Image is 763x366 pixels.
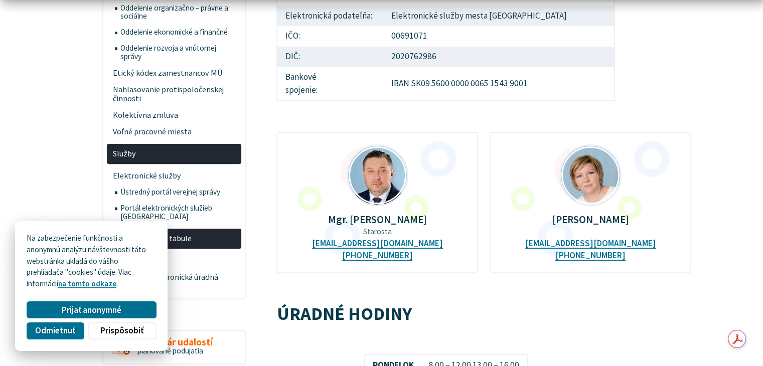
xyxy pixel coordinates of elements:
[107,65,241,81] a: Etický kódex zamestnancov MÚ
[490,78,528,89] a: 1543 9001
[115,41,242,65] a: Oddelenie rozvoja a vnútornej správy
[391,10,567,21] a: Elektronické služby mesta [GEOGRAPHIC_DATA]
[506,214,675,225] p: [PERSON_NAME]
[120,25,236,41] span: Oddelenie ekonomické a finančné
[107,269,241,295] a: Centrálna elektronická úradná tabuľa
[27,301,156,318] button: Prijať anonymné
[62,305,121,315] span: Prijať anonymné
[293,214,462,225] p: Mgr. [PERSON_NAME]
[391,30,427,41] a: 00691071
[107,144,241,164] a: Služby
[277,26,383,47] td: IČO:
[525,238,656,249] a: [EMAIL_ADDRESS][DOMAIN_NAME]
[107,229,241,249] a: Vývesky úradnej tabule
[293,227,462,236] p: Starosta
[137,337,213,347] span: Kalendár udalostí
[107,123,241,140] a: Voľné pracovné miesta
[27,233,156,290] p: Na zabezpečenie funkčnosti a anonymnú analýzu návštevnosti táto webstránka ukladá do vášho prehli...
[391,51,436,62] a: 2020762986
[113,269,236,295] span: Centrálna elektronická úradná tabuľa
[88,322,156,339] button: Prispôsobiť
[113,123,236,140] span: Voľné pracovné miesta
[561,146,620,205] img: Zemková_a
[27,322,84,339] button: Odmietnuť
[383,67,615,101] td: IBAN SK
[102,330,246,364] a: Kalendár udalostí plánované podujatia
[113,253,236,269] span: Úradná tabuľa
[277,67,383,101] td: Bankové spojenie:
[120,185,236,201] span: Ústredný portál verejnej správy
[276,302,411,325] strong: ÚRADNÉ HODINY
[277,47,383,67] td: DIČ:
[35,325,75,336] span: Odmietnuť
[277,6,383,26] td: Elektronická podateľňa:
[120,41,236,65] span: Oddelenie rozvoja a vnútornej správy
[113,65,236,81] span: Etický kódex zamestnancov MÚ
[58,279,116,288] a: na tomto odkaze
[107,168,241,185] a: Elektronické služby
[113,81,236,107] span: Nahlasovanie protispoločenskej činnosti
[100,325,143,336] span: Prispôsobiť
[107,81,241,107] a: Nahlasovanie protispoločenskej činnosti
[113,107,236,123] span: Kolektívna zmluva
[137,346,203,355] span: plánované podujatia
[312,238,443,249] a: [EMAIL_ADDRESS][DOMAIN_NAME]
[115,201,242,225] a: Portál elektronických služieb [GEOGRAPHIC_DATA]
[113,145,236,162] span: Služby
[113,231,236,247] span: Vývesky úradnej tabule
[107,107,241,123] a: Kolektívna zmluva
[342,250,412,261] a: [PHONE_NUMBER]
[115,25,242,41] a: Oddelenie ekonomické a finančné
[115,185,242,201] a: Ústredný portál verejnej správy
[348,146,407,205] img: Mgr.Ing. Miloš Ihnát_mini
[555,250,626,261] a: [PHONE_NUMBER]
[120,201,236,225] span: Portál elektronických služieb [GEOGRAPHIC_DATA]
[107,253,241,269] a: Úradná tabuľa
[421,78,489,89] a: 09 5600 0000 0065
[113,168,236,185] span: Elektronické služby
